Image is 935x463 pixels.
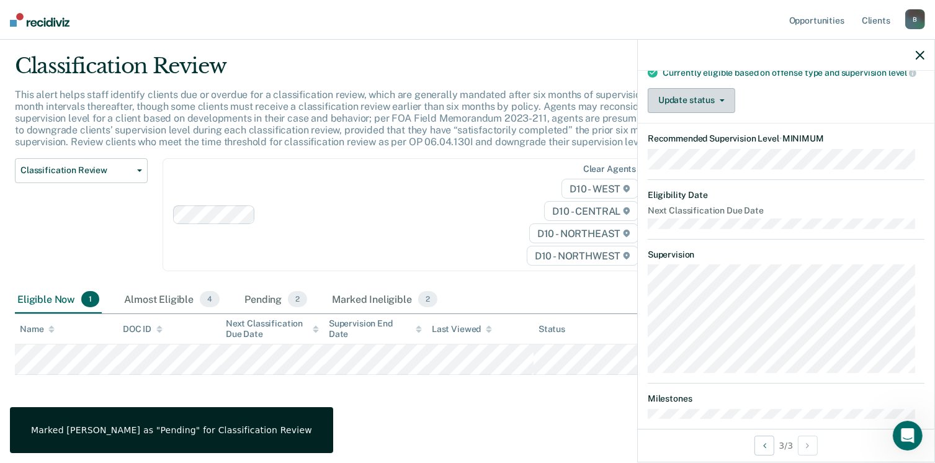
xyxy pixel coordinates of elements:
[200,291,220,307] span: 4
[242,286,310,313] div: Pending
[648,205,924,216] dt: Next Classification Due Date
[648,133,924,144] dt: Recommended Supervision Level MINIMUM
[648,190,924,200] dt: Eligibility Date
[663,67,924,78] div: Currently eligible based on offense type and supervision
[648,88,735,113] button: Update status
[888,68,916,78] span: level
[905,9,925,29] div: B
[15,286,102,313] div: Eligible Now
[418,291,437,307] span: 2
[31,425,312,436] div: Marked [PERSON_NAME] as "Pending" for Classification Review
[779,133,782,143] span: •
[81,291,99,307] span: 1
[288,291,307,307] span: 2
[432,324,492,335] div: Last Viewed
[20,165,132,176] span: Classification Review
[893,421,923,451] iframe: Intercom live chat
[583,164,636,174] div: Clear agents
[20,324,55,335] div: Name
[226,318,319,339] div: Next Classification Due Date
[15,89,708,148] p: This alert helps staff identify clients due or overdue for a classification review, which are gen...
[527,246,638,266] span: D10 - NORTHWEST
[638,429,934,462] div: 3 / 3
[529,223,638,243] span: D10 - NORTHEAST
[122,286,222,313] div: Almost Eligible
[544,201,638,221] span: D10 - CENTRAL
[15,53,716,89] div: Classification Review
[329,286,440,313] div: Marked Ineligible
[798,436,818,456] button: Next Opportunity
[648,393,924,404] dt: Milestones
[329,318,422,339] div: Supervision End Date
[754,436,774,456] button: Previous Opportunity
[123,324,163,335] div: DOC ID
[561,179,638,199] span: D10 - WEST
[648,249,924,260] dt: Supervision
[539,324,565,335] div: Status
[10,13,69,27] img: Recidiviz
